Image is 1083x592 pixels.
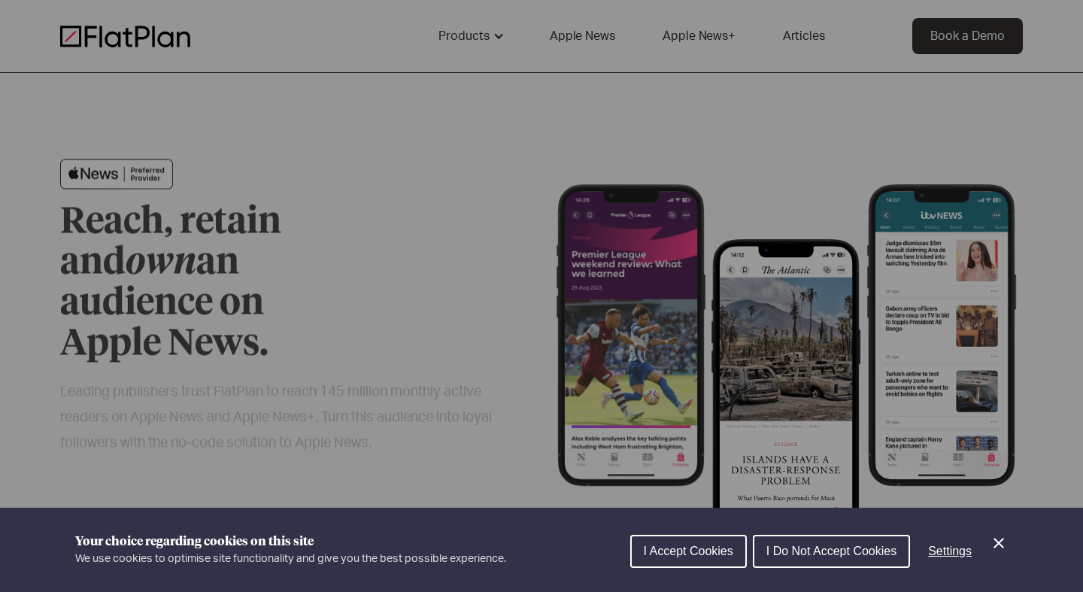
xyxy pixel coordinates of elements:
[630,535,747,568] button: I Accept Cookies
[766,545,896,557] span: I Do Not Accept Cookies
[75,533,506,551] h1: Your choice regarding cookies on this site
[928,545,972,557] span: Settings
[644,545,733,557] span: I Accept Cookies
[75,551,506,567] p: We use cookies to optimise site functionality and give you the best possible experience.
[753,535,910,568] button: I Do Not Accept Cookies
[990,534,1008,552] button: Close Cookie Control
[916,536,984,566] button: Settings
